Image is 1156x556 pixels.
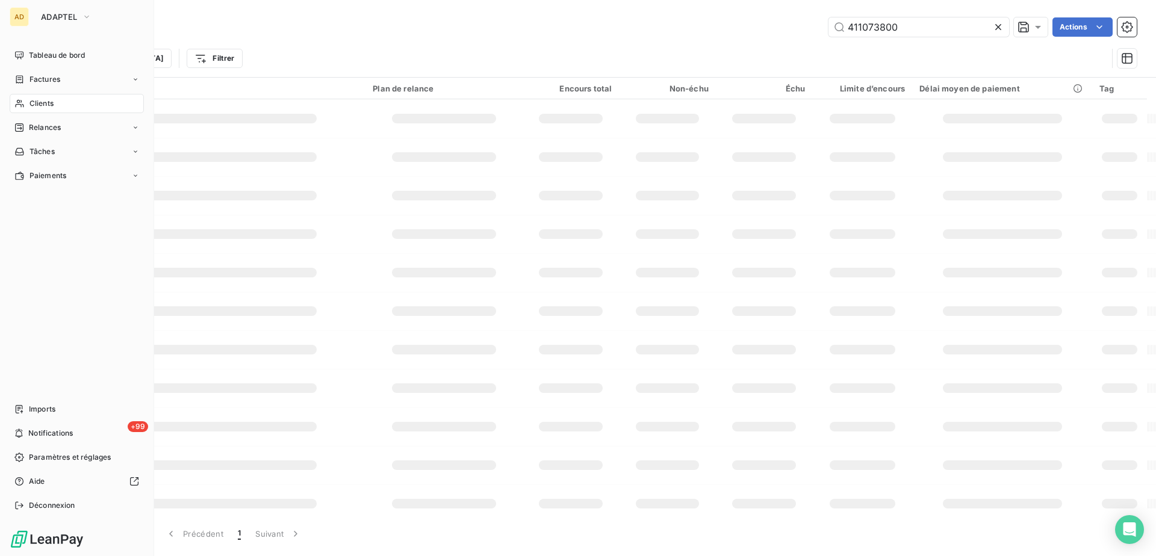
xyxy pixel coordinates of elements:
button: Précédent [158,521,231,546]
div: Tag [1099,84,1140,93]
div: Plan de relance [373,84,515,93]
span: 1 [238,528,241,540]
button: 1 [231,521,248,546]
img: Logo LeanPay [10,530,84,549]
span: Clients [30,98,54,109]
span: Notifications [28,428,73,439]
div: Encours total [530,84,612,93]
span: Factures [30,74,60,85]
div: Open Intercom Messenger [1115,515,1144,544]
span: +99 [128,421,148,432]
div: Échu [723,84,805,93]
div: Limite d’encours [819,84,905,93]
button: Filtrer [187,49,242,68]
button: Suivant [248,521,309,546]
span: Tableau de bord [29,50,85,61]
span: Relances [29,122,61,133]
span: Paiements [30,170,66,181]
button: Actions [1052,17,1113,37]
input: Rechercher [828,17,1009,37]
span: ADAPTEL [41,12,77,22]
span: Aide [29,476,45,487]
div: Non-échu [626,84,708,93]
span: Tâches [30,146,55,157]
span: Imports [29,404,55,415]
a: Aide [10,472,144,491]
div: Délai moyen de paiement [919,84,1085,93]
span: Déconnexion [29,500,75,511]
div: AD [10,7,29,26]
span: Paramètres et réglages [29,452,111,463]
